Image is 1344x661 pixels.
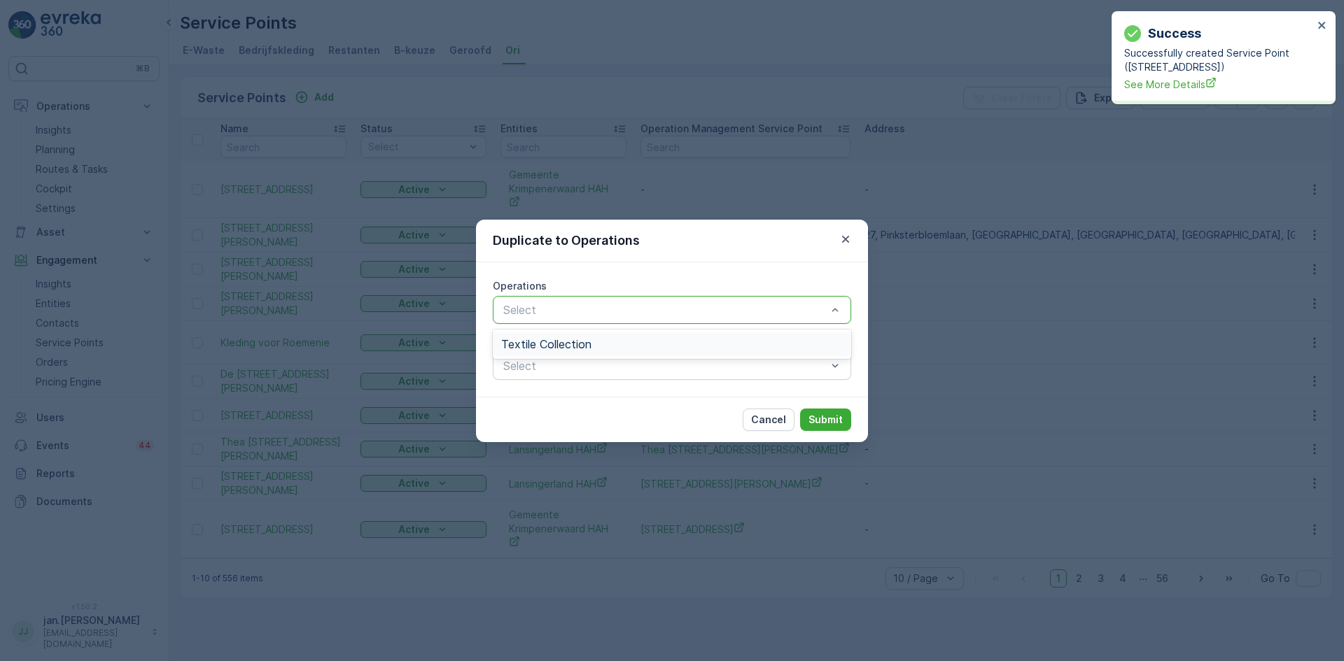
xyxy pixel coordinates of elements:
button: Submit [800,408,851,431]
button: close [1317,20,1327,33]
span: Textile Collection [501,338,591,350]
p: Success [1148,24,1201,43]
p: Duplicate to Operations [493,231,640,250]
p: Select [503,301,827,318]
p: Successfully created Service Point ([STREET_ADDRESS]) [1124,46,1313,74]
button: Cancel [743,408,794,431]
label: Operations [493,280,547,292]
p: Submit [808,413,843,427]
a: See More Details [1124,77,1313,92]
p: Cancel [751,413,786,427]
